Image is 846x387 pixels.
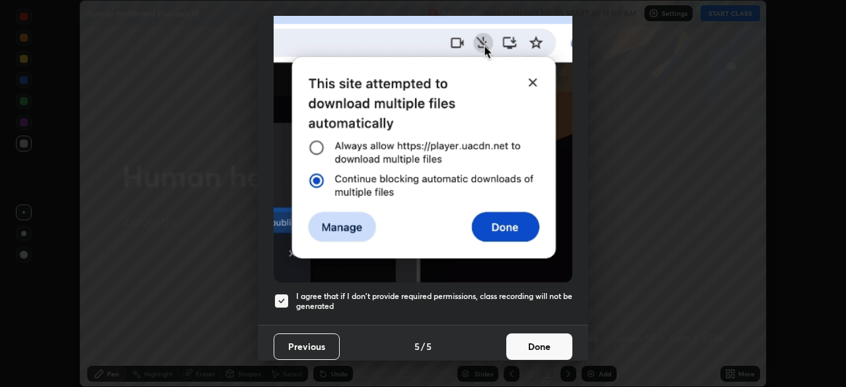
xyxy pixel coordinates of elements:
h4: / [421,339,425,353]
h4: 5 [426,339,432,353]
h5: I agree that if I don't provide required permissions, class recording will not be generated [296,291,572,312]
button: Previous [274,333,340,360]
button: Done [506,333,572,360]
h4: 5 [414,339,420,353]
